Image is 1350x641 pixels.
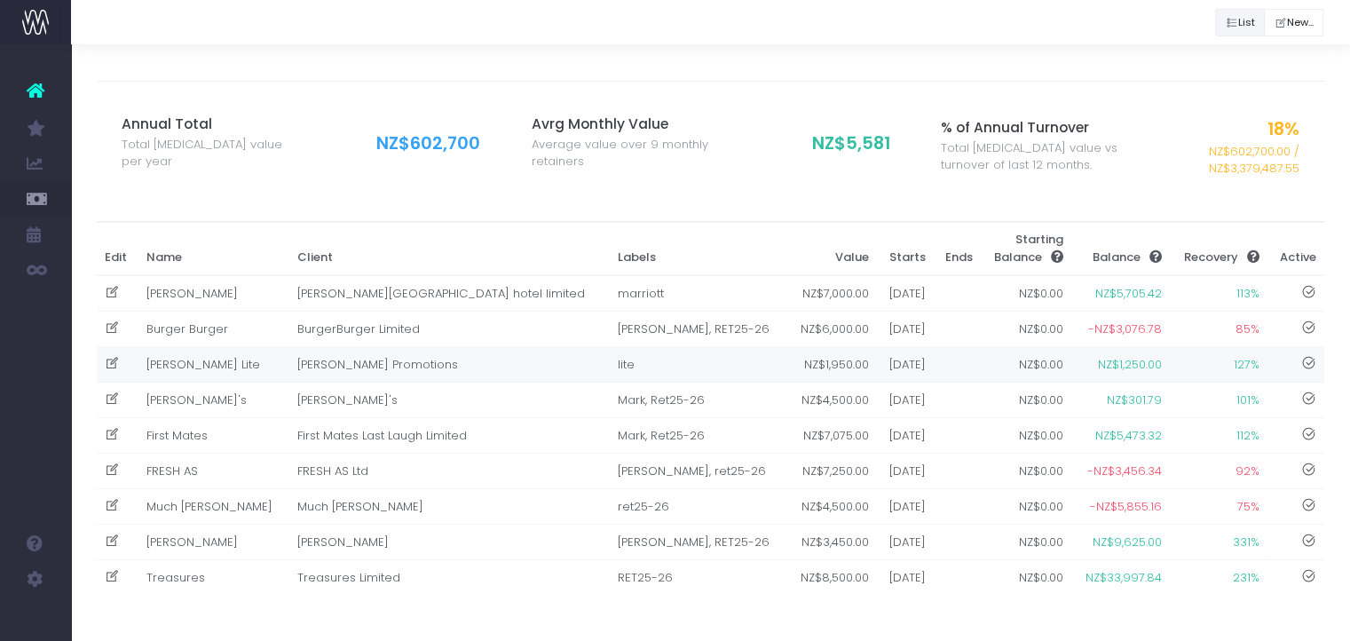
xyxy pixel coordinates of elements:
span: 75% [1237,498,1259,516]
td: [PERSON_NAME]'s [138,383,288,418]
td: [PERSON_NAME] [138,525,288,560]
button: List [1215,9,1265,36]
th: Edit [97,222,138,275]
td: [DATE] [877,383,934,418]
span: 112% [1236,427,1259,445]
span: NZ$5,473.32 [1095,427,1162,445]
td: BurgerBurger Limited [288,312,609,347]
td: FRESH AS Ltd [288,454,609,489]
span: 101% [1236,392,1259,409]
td: NZ$0.00 [981,560,1072,596]
span: NZ$602,700 [376,131,480,156]
th: Name [138,222,288,275]
td: NZ$0.00 [981,275,1072,312]
td: NZ$0.00 [981,312,1072,347]
span: 113% [1236,285,1259,303]
td: First Mates Last Laugh Limited [288,418,609,454]
h3: Avrg Monthly Value [531,116,710,133]
td: Mark, Ret25-26 [610,418,787,454]
span: NZ$1,250.00 [1098,356,1162,374]
span: 231% [1233,569,1259,587]
td: NZ$4,500.00 [787,489,878,525]
th: Labels [610,222,787,275]
td: Burger Burger [138,312,288,347]
td: [DATE] [877,560,934,596]
td: [PERSON_NAME]'s [288,383,609,418]
td: Treasures [138,560,288,596]
td: NZ$0.00 [981,418,1072,454]
td: [PERSON_NAME], RET25-26 [610,525,787,560]
h3: Annual Total [122,116,301,133]
td: NZ$0.00 [981,454,1072,489]
td: RET25-26 [610,560,787,596]
td: [PERSON_NAME], RET25-26 [610,312,787,347]
td: ret25-26 [610,489,787,525]
button: New... [1264,9,1323,36]
td: NZ$7,000.00 [787,275,878,312]
th: Client [288,222,609,275]
td: Mark, Ret25-26 [610,383,787,418]
td: [PERSON_NAME][GEOGRAPHIC_DATA] hotel limited [288,275,609,312]
td: NZ$0.00 [981,489,1072,525]
td: [DATE] [877,418,934,454]
td: NZ$7,250.00 [787,454,878,489]
span: Average value over 9 monthly retainers [531,136,710,170]
span: Total [MEDICAL_DATA] value vs turnover of last 12 months. [941,139,1120,174]
td: [DATE] [877,454,934,489]
th: Starts [877,222,934,275]
td: Treasures Limited [288,560,609,596]
span: NZ$33,997.84 [1086,569,1162,587]
td: marriott [610,275,787,312]
img: images/default_profile_image.png [22,605,49,632]
span: Total [MEDICAL_DATA] value per year [122,136,301,170]
span: -NZ$5,855.16 [1090,498,1162,516]
td: Much [PERSON_NAME] [138,489,288,525]
span: NZ$301.79 [1107,392,1162,409]
span: 18% [1267,116,1299,142]
th: Ends [934,222,981,275]
td: [DATE] [877,275,934,312]
span: NZ$5,705.42 [1095,285,1162,303]
td: NZ$3,450.00 [787,525,878,560]
span: NZ$5,581 [812,131,890,156]
span: NZ$9,625.00 [1093,534,1162,551]
td: [DATE] [877,525,934,560]
td: NZ$0.00 [981,347,1072,383]
span: -NZ$3,456.34 [1087,463,1162,480]
td: [PERSON_NAME] [288,525,609,560]
td: [DATE] [877,489,934,525]
span: -NZ$3,076.78 [1088,320,1162,338]
th: Balance [1072,222,1171,275]
span: 92% [1236,463,1259,480]
span: 127% [1234,356,1259,374]
h3: % of Annual Turnover [941,120,1120,137]
td: [PERSON_NAME] [138,275,288,312]
td: [DATE] [877,347,934,383]
th: Active [1268,222,1325,275]
td: [PERSON_NAME], ret25-26 [610,454,787,489]
th: Starting Balance [981,222,1072,275]
td: lite [610,347,787,383]
span: 331% [1233,534,1259,551]
td: NZ$1,950.00 [787,347,878,383]
td: [PERSON_NAME] Promotions [288,347,609,383]
td: NZ$6,000.00 [787,312,878,347]
td: NZ$7,075.00 [787,418,878,454]
td: First Mates [138,418,288,454]
td: [DATE] [877,312,934,347]
td: NZ$8,500.00 [787,560,878,596]
td: FRESH AS [138,454,288,489]
span: 85% [1236,320,1259,338]
td: NZ$0.00 [981,383,1072,418]
td: Much [PERSON_NAME] [288,489,609,525]
td: NZ$0.00 [981,525,1072,560]
th: Value [787,222,878,275]
span: NZ$602,700.00 / NZ$3,379,487.55 [1120,143,1299,178]
th: Recovery [1171,222,1268,275]
td: NZ$4,500.00 [787,383,878,418]
td: [PERSON_NAME] Lite [138,347,288,383]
